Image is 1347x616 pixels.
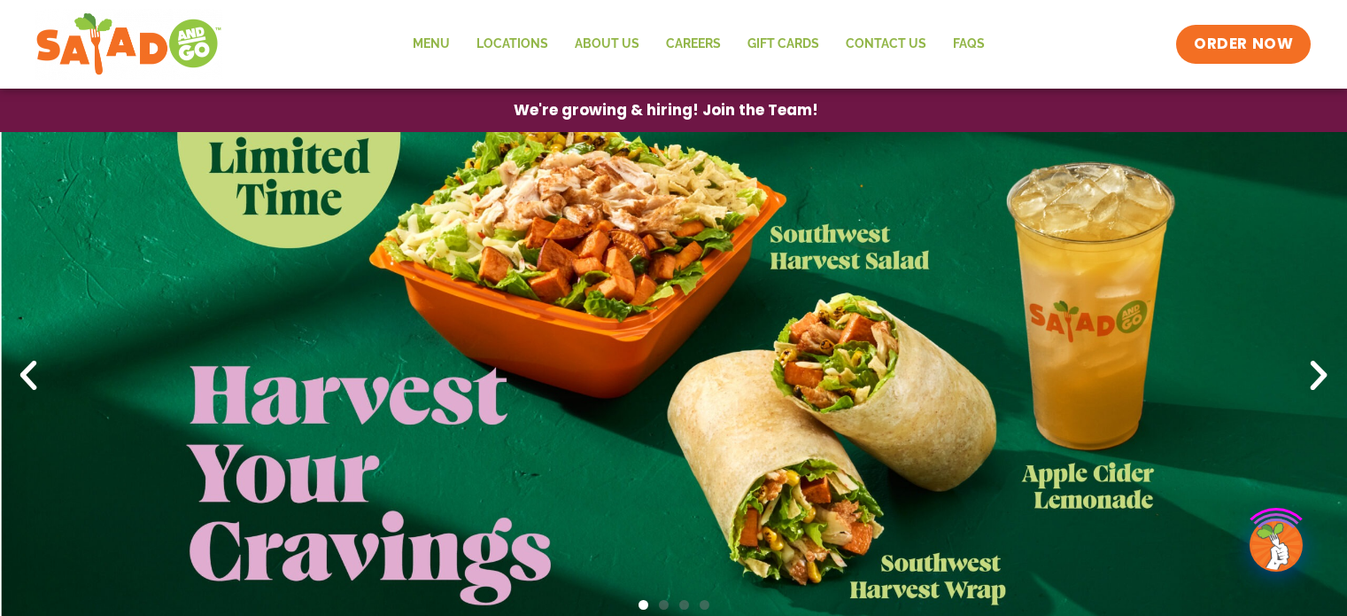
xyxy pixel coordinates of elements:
a: GIFT CARDS [734,24,832,65]
span: Go to slide 4 [700,600,709,610]
img: new-SAG-logo-768×292 [35,9,222,80]
span: ORDER NOW [1194,34,1293,55]
a: Contact Us [832,24,940,65]
a: FAQs [940,24,998,65]
div: Next slide [1299,356,1338,395]
a: Careers [653,24,734,65]
a: About Us [561,24,653,65]
a: ORDER NOW [1176,25,1311,64]
span: We're growing & hiring! Join the Team! [514,103,818,118]
a: Locations [463,24,561,65]
span: Go to slide 1 [639,600,648,610]
span: Go to slide 3 [679,600,689,610]
span: Go to slide 2 [659,600,669,610]
div: Previous slide [9,356,48,395]
a: Menu [399,24,463,65]
a: We're growing & hiring! Join the Team! [487,90,845,131]
nav: Menu [399,24,998,65]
